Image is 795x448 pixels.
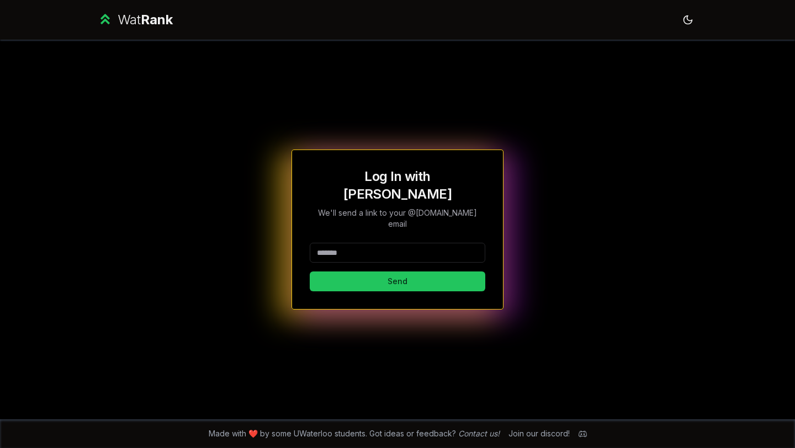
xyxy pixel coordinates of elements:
[209,428,500,439] span: Made with ❤️ by some UWaterloo students. Got ideas or feedback?
[141,12,173,28] span: Rank
[508,428,570,439] div: Join our discord!
[310,168,485,203] h1: Log In with [PERSON_NAME]
[310,207,485,230] p: We'll send a link to your @[DOMAIN_NAME] email
[97,11,173,29] a: WatRank
[458,429,500,438] a: Contact us!
[310,271,485,291] button: Send
[118,11,173,29] div: Wat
